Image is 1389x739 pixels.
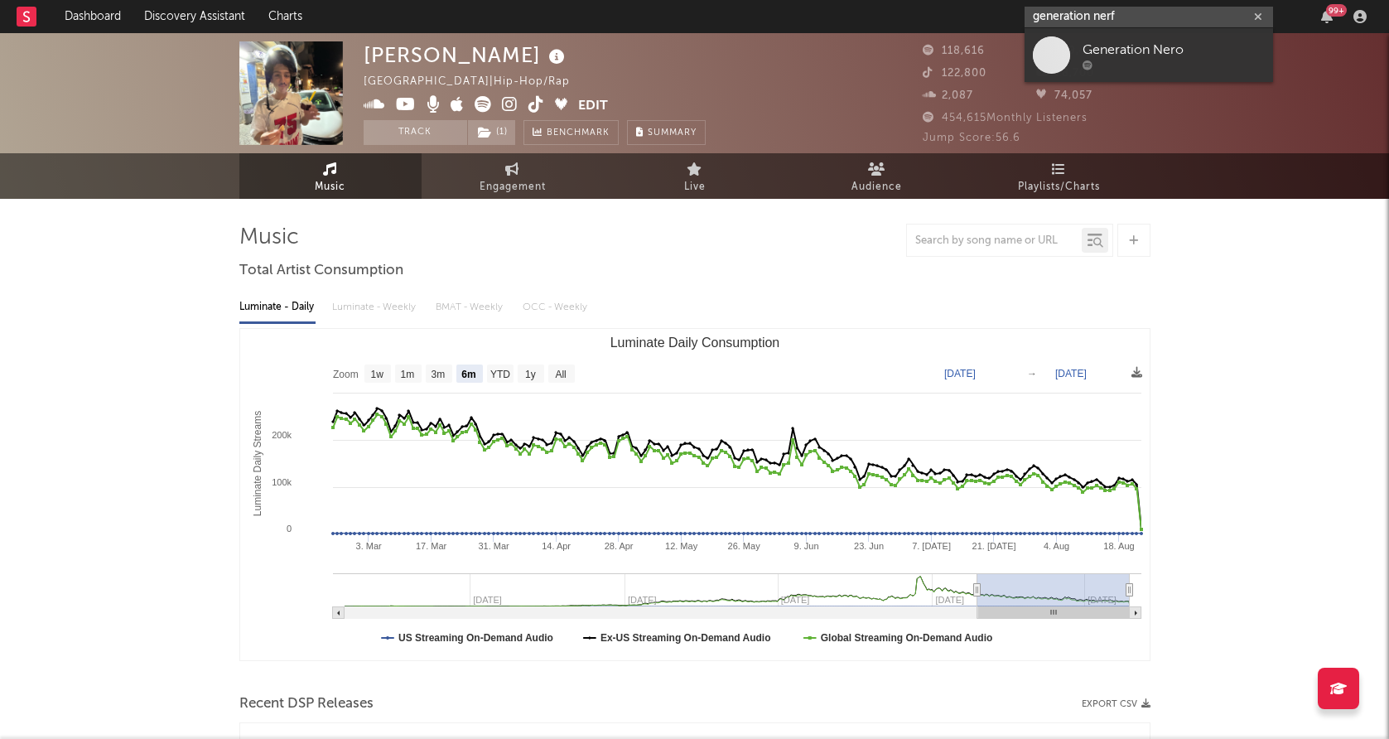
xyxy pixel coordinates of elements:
div: 99 + [1326,4,1347,17]
button: Summary [627,120,706,145]
text: 1w [370,369,383,380]
button: (1) [468,120,515,145]
text: 31. Mar [478,541,509,551]
span: 74,057 [1036,90,1092,101]
text: All [555,369,566,380]
text: 4. Aug [1043,541,1068,551]
text: 28. Apr [604,541,633,551]
text: 1m [400,369,414,380]
a: Live [604,153,786,199]
text: 14. Apr [542,541,571,551]
span: 122,800 [923,68,986,79]
text: 9. Jun [793,541,818,551]
text: [DATE] [944,368,976,379]
text: 12. May [665,541,698,551]
text: 18. Aug [1103,541,1134,551]
text: 6m [461,369,475,380]
div: Luminate - Daily [239,293,316,321]
text: 100k [272,477,292,487]
span: Recent DSP Releases [239,694,374,714]
span: Total Artist Consumption [239,261,403,281]
text: 3m [431,369,445,380]
div: Generation Nero [1083,40,1265,60]
button: Edit [578,96,608,117]
text: 26. May [727,541,760,551]
span: Benchmark [547,123,610,143]
a: Engagement [422,153,604,199]
span: 2,087 [923,90,973,101]
span: Live [684,177,706,197]
text: 7. [DATE] [912,541,951,551]
text: Zoom [333,369,359,380]
div: [PERSON_NAME] [364,41,569,69]
span: Engagement [480,177,546,197]
button: 99+ [1321,10,1333,23]
input: Search by song name or URL [907,234,1082,248]
text: [DATE] [1055,368,1087,379]
a: Audience [786,153,968,199]
a: Benchmark [523,120,619,145]
span: Audience [851,177,902,197]
a: Playlists/Charts [968,153,1150,199]
button: Track [364,120,467,145]
span: Music [315,177,345,197]
text: → [1027,368,1037,379]
text: Luminate Daily Streams [251,411,263,516]
text: 0 [286,524,291,534]
span: Jump Score: 56.6 [923,133,1020,143]
text: Luminate Daily Consumption [610,336,779,350]
text: 3. Mar [355,541,382,551]
text: Ex-US Streaming On-Demand Audio [600,632,770,644]
text: US Streaming On-Demand Audio [398,632,553,644]
text: 21. [DATE] [972,541,1015,551]
text: YTD [490,369,509,380]
text: 1y [525,369,536,380]
span: Playlists/Charts [1018,177,1100,197]
span: 454,615 Monthly Listeners [923,113,1088,123]
a: Generation Nero [1025,28,1273,82]
button: Export CSV [1082,699,1150,709]
div: [GEOGRAPHIC_DATA] | Hip-Hop/Rap [364,72,589,92]
a: Music [239,153,422,199]
text: 23. Jun [854,541,884,551]
span: Summary [648,128,697,138]
svg: Luminate Daily Consumption [240,329,1150,660]
span: ( 1 ) [467,120,516,145]
text: 200k [272,430,292,440]
input: Search for artists [1025,7,1273,27]
span: 118,616 [923,46,985,56]
text: Global Streaming On-Demand Audio [820,632,992,644]
text: 17. Mar [415,541,446,551]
